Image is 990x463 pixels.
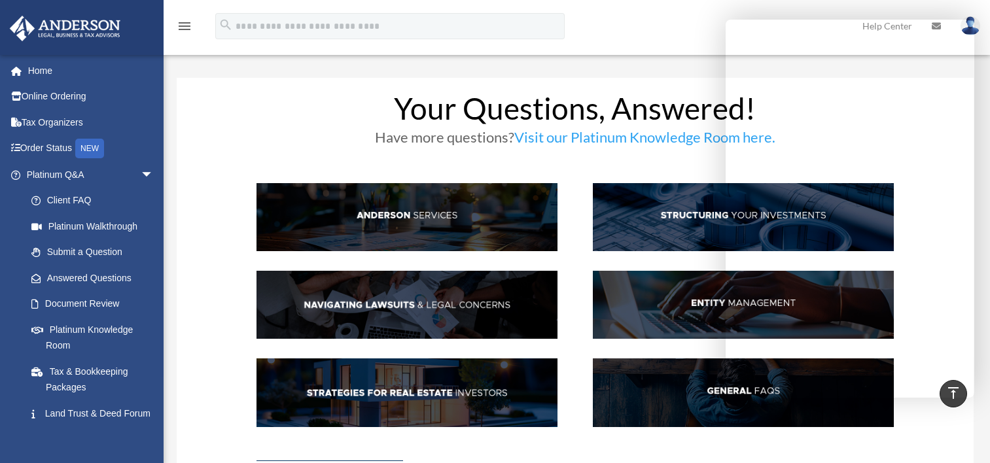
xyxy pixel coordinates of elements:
[9,135,173,162] a: Order StatusNEW
[141,162,167,188] span: arrow_drop_down
[18,213,173,239] a: Platinum Walkthrough
[18,358,173,400] a: Tax & Bookkeeping Packages
[9,109,173,135] a: Tax Organizers
[256,130,894,151] h3: Have more questions?
[18,239,173,266] a: Submit a Question
[256,94,894,130] h1: Your Questions, Answered!
[219,18,233,32] i: search
[9,84,173,110] a: Online Ordering
[18,265,173,291] a: Answered Questions
[9,162,173,188] a: Platinum Q&Aarrow_drop_down
[593,271,894,339] img: EntManag_hdr
[514,128,775,152] a: Visit our Platinum Knowledge Room here.
[18,188,167,214] a: Client FAQ
[593,358,894,426] img: GenFAQ_hdr
[256,183,557,251] img: AndServ_hdr
[18,317,173,358] a: Platinum Knowledge Room
[726,20,974,398] iframe: Chat Window
[256,358,557,426] img: StratsRE_hdr
[593,183,894,251] img: StructInv_hdr
[6,16,124,41] img: Anderson Advisors Platinum Portal
[9,58,173,84] a: Home
[256,271,557,339] img: NavLaw_hdr
[177,23,192,34] a: menu
[961,16,980,35] img: User Pic
[18,291,173,317] a: Document Review
[18,400,173,426] a: Land Trust & Deed Forum
[75,139,104,158] div: NEW
[177,18,192,34] i: menu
